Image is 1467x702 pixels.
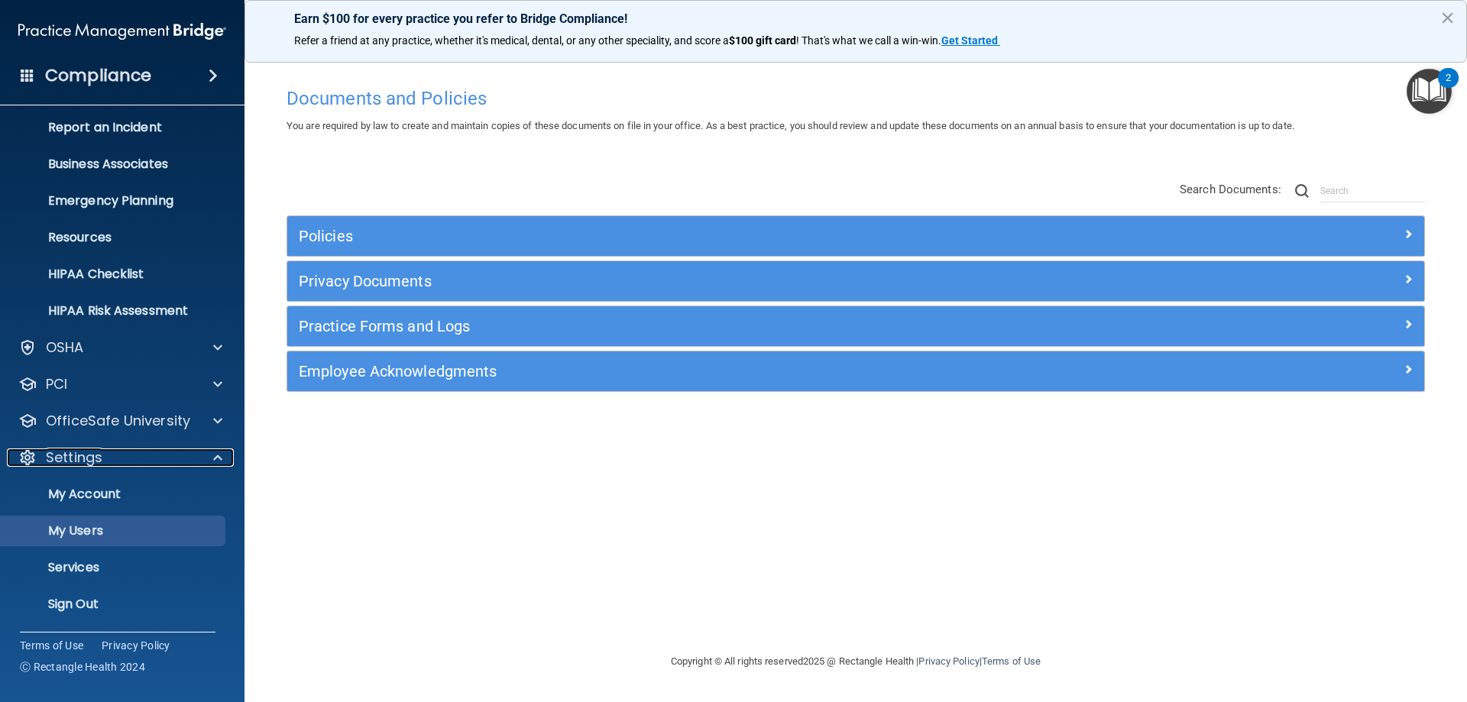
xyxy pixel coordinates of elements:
span: ! That's what we call a win-win. [796,34,941,47]
p: Report an Incident [10,120,219,135]
p: Sign Out [10,597,219,612]
a: Practice Forms and Logs [299,314,1413,338]
p: Services [10,560,219,575]
a: Settings [18,448,222,467]
button: Open Resource Center, 2 new notifications [1407,69,1452,114]
h5: Practice Forms and Logs [299,318,1129,335]
h4: Documents and Policies [287,89,1425,108]
p: My Users [10,523,219,539]
a: Employee Acknowledgments [299,359,1413,383]
p: OSHA [46,338,84,357]
a: Policies [299,224,1413,248]
p: Emergency Planning [10,193,219,209]
h4: Compliance [45,65,151,86]
div: Copyright © All rights reserved 2025 @ Rectangle Health | | [577,637,1135,686]
p: HIPAA Checklist [10,267,219,282]
input: Search [1320,180,1425,202]
p: PCI [46,375,67,393]
a: Terms of Use [20,638,83,653]
span: You are required by law to create and maintain copies of these documents on file in your office. ... [287,120,1294,131]
p: My Account [10,487,219,502]
a: Get Started [941,34,1000,47]
img: ic-search.3b580494.png [1295,184,1309,198]
p: Business Associates [10,157,219,172]
div: 2 [1446,78,1451,98]
a: OfficeSafe University [18,412,222,430]
p: OfficeSafe University [46,412,190,430]
a: PCI [18,375,222,393]
p: Settings [46,448,102,467]
h5: Privacy Documents [299,273,1129,290]
a: Privacy Policy [918,655,979,667]
p: HIPAA Risk Assessment [10,303,219,319]
strong: $100 gift card [729,34,796,47]
span: Ⓒ Rectangle Health 2024 [20,659,145,675]
span: Search Documents: [1180,183,1281,196]
a: Privacy Documents [299,269,1413,293]
p: Earn $100 for every practice you refer to Bridge Compliance! [294,11,1417,26]
a: OSHA [18,338,222,357]
a: Terms of Use [982,655,1041,667]
strong: Get Started [941,34,998,47]
img: PMB logo [18,16,226,47]
h5: Employee Acknowledgments [299,363,1129,380]
span: Refer a friend at any practice, whether it's medical, dental, or any other speciality, and score a [294,34,729,47]
a: Privacy Policy [102,638,170,653]
button: Close [1440,5,1455,30]
p: Resources [10,230,219,245]
h5: Policies [299,228,1129,244]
